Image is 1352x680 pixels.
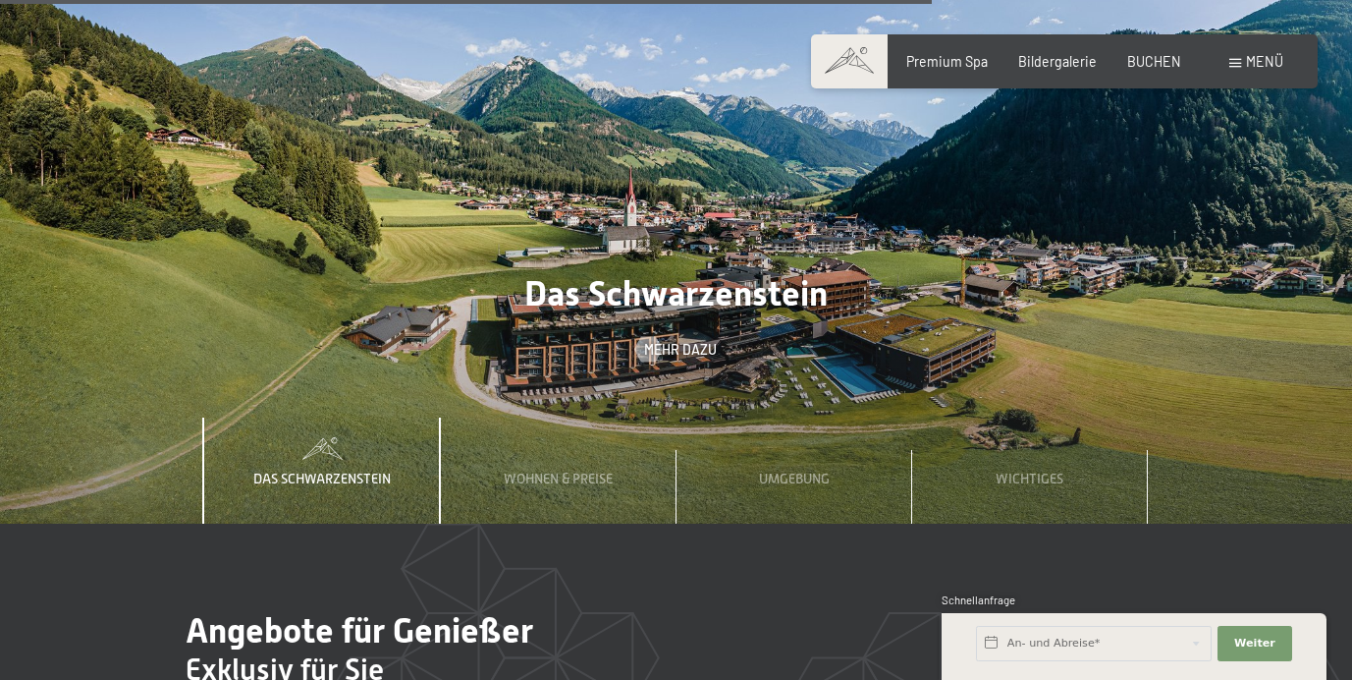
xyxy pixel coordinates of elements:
[1246,53,1283,70] span: Menü
[504,471,613,486] span: Wohnen & Preise
[253,471,391,486] span: Das Schwarzenstein
[1234,636,1275,652] span: Weiter
[759,471,830,486] span: Umgebung
[644,340,717,360] span: Mehr dazu
[1018,53,1097,70] a: Bildergalerie
[635,340,717,360] a: Mehr dazu
[996,471,1063,486] span: Wichtiges
[524,273,828,313] span: Das Schwarzenstein
[186,610,533,651] span: Angebote für Genießer
[1127,53,1181,70] a: BUCHEN
[1217,626,1292,661] button: Weiter
[942,594,1015,606] span: Schnellanfrage
[906,53,988,70] a: Premium Spa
